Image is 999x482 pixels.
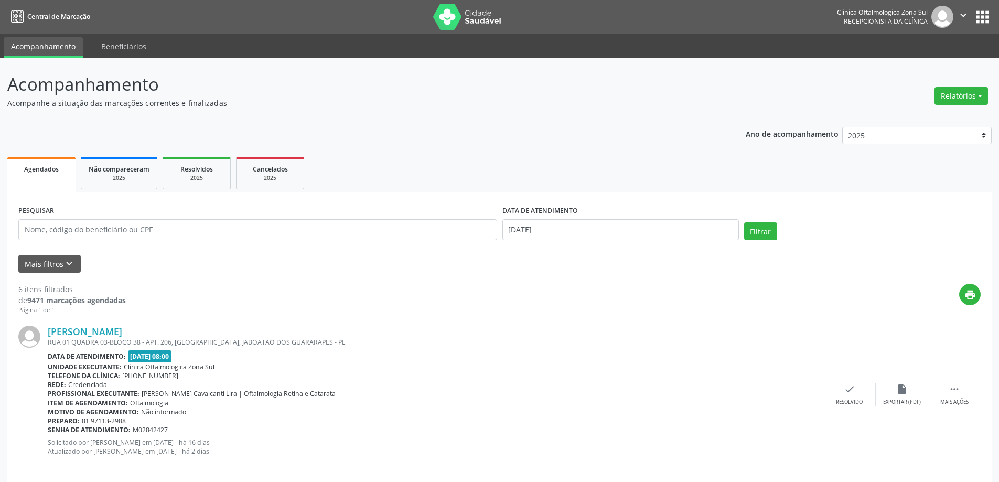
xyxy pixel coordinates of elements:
[130,399,168,408] span: Oftalmologia
[48,338,823,347] div: RUA 01 QUADRA 03-BLOCO 38 - APT. 206, [GEOGRAPHIC_DATA], JABOATAO DOS GUARARAPES - PE
[68,380,107,389] span: Credenciada
[502,203,578,219] label: DATA DE ATENDIMENTO
[746,127,839,140] p: Ano de acompanhamento
[744,222,777,240] button: Filtrar
[7,98,696,109] p: Acompanhe a situação das marcações correntes e finalizadas
[48,408,139,416] b: Motivo de agendamento:
[940,399,969,406] div: Mais ações
[128,350,172,362] span: [DATE] 08:00
[48,389,139,398] b: Profissional executante:
[27,295,126,305] strong: 9471 marcações agendadas
[89,174,149,182] div: 2025
[244,174,296,182] div: 2025
[27,12,90,21] span: Central de Marcação
[48,326,122,337] a: [PERSON_NAME]
[133,425,168,434] span: M02842427
[48,352,126,361] b: Data de atendimento:
[896,383,908,395] i: insert_drive_file
[48,416,80,425] b: Preparo:
[883,399,921,406] div: Exportar (PDF)
[48,438,823,456] p: Solicitado por [PERSON_NAME] em [DATE] - há 16 dias Atualizado por [PERSON_NAME] em [DATE] - há 2...
[253,165,288,174] span: Cancelados
[7,71,696,98] p: Acompanhamento
[18,255,81,273] button: Mais filtroskeyboard_arrow_down
[94,37,154,56] a: Beneficiários
[180,165,213,174] span: Resolvidos
[122,371,178,380] span: [PHONE_NUMBER]
[18,203,54,219] label: PESQUISAR
[89,165,149,174] span: Não compareceram
[964,289,976,301] i: print
[973,8,992,26] button: apps
[124,362,214,371] span: Clinica Oftalmologica Zona Sul
[48,425,131,434] b: Senha de atendimento:
[949,383,960,395] i: 
[836,399,863,406] div: Resolvido
[4,37,83,58] a: Acompanhamento
[934,87,988,105] button: Relatórios
[18,295,126,306] div: de
[18,284,126,295] div: 6 itens filtrados
[837,8,928,17] div: Clinica Oftalmologica Zona Sul
[844,17,928,26] span: Recepcionista da clínica
[953,6,973,28] button: 
[63,258,75,270] i: keyboard_arrow_down
[931,6,953,28] img: img
[141,408,186,416] span: Não informado
[142,389,336,398] span: [PERSON_NAME] Cavalcanti Lira | Oftalmologia Retina e Catarata
[48,399,128,408] b: Item de agendamento:
[170,174,223,182] div: 2025
[18,326,40,348] img: img
[7,8,90,25] a: Central de Marcação
[844,383,855,395] i: check
[24,165,59,174] span: Agendados
[82,416,126,425] span: 81 97113-2988
[48,380,66,389] b: Rede:
[48,362,122,371] b: Unidade executante:
[18,219,497,240] input: Nome, código do beneficiário ou CPF
[959,284,981,305] button: print
[502,219,739,240] input: Selecione um intervalo
[48,371,120,380] b: Telefone da clínica:
[958,9,969,21] i: 
[18,306,126,315] div: Página 1 de 1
